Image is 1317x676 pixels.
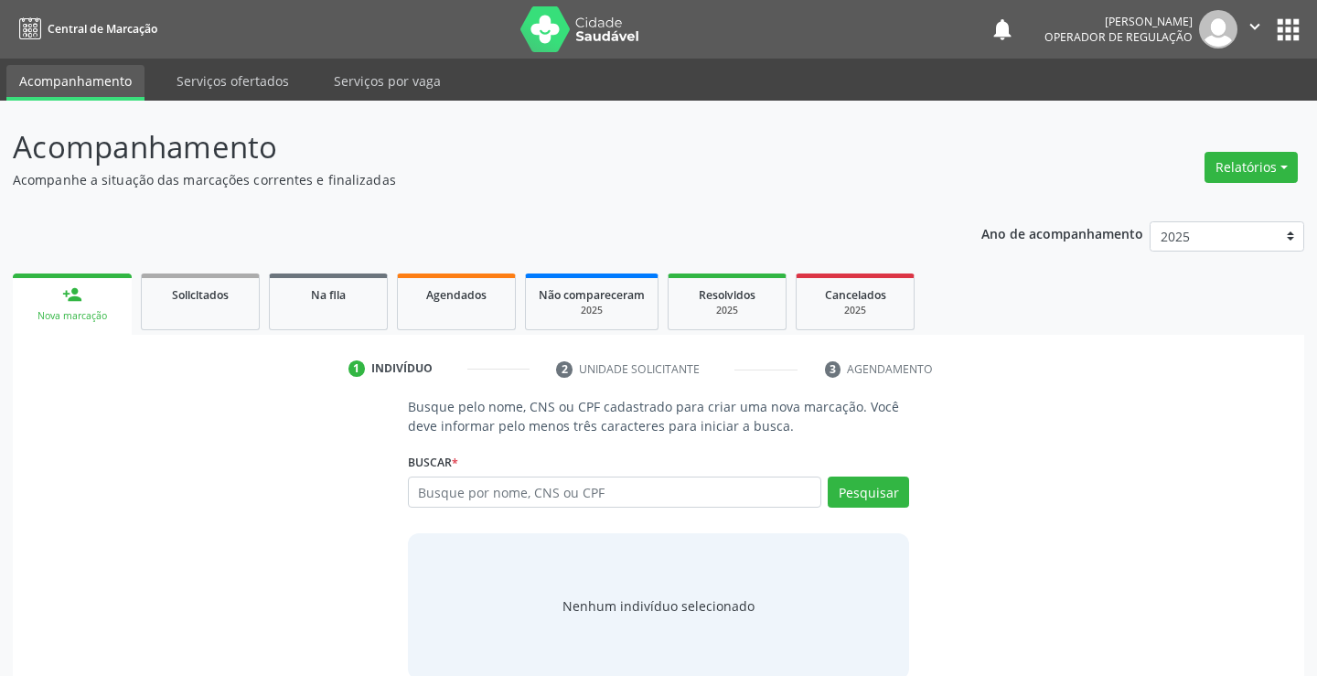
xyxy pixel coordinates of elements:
[699,287,755,303] span: Resolvidos
[371,360,433,377] div: Indivíduo
[62,284,82,305] div: person_add
[311,287,346,303] span: Na fila
[1245,16,1265,37] i: 
[1044,14,1193,29] div: [PERSON_NAME]
[825,287,886,303] span: Cancelados
[1044,29,1193,45] span: Operador de regulação
[13,170,916,189] p: Acompanhe a situação das marcações correntes e finalizadas
[539,287,645,303] span: Não compareceram
[172,287,229,303] span: Solicitados
[1205,152,1298,183] button: Relatórios
[348,360,365,377] div: 1
[981,221,1143,244] p: Ano de acompanhamento
[408,397,910,435] p: Busque pelo nome, CNS ou CPF cadastrado para criar uma nova marcação. Você deve informar pelo men...
[1272,14,1304,46] button: apps
[562,596,755,616] div: Nenhum indivíduo selecionado
[48,21,157,37] span: Central de Marcação
[681,304,773,317] div: 2025
[408,477,822,508] input: Busque por nome, CNS ou CPF
[6,65,145,101] a: Acompanhamento
[13,124,916,170] p: Acompanhamento
[164,65,302,97] a: Serviços ofertados
[408,448,458,477] label: Buscar
[1237,10,1272,48] button: 
[321,65,454,97] a: Serviços por vaga
[990,16,1015,42] button: notifications
[13,14,157,44] a: Central de Marcação
[539,304,645,317] div: 2025
[809,304,901,317] div: 2025
[1199,10,1237,48] img: img
[426,287,487,303] span: Agendados
[26,309,119,323] div: Nova marcação
[828,477,909,508] button: Pesquisar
